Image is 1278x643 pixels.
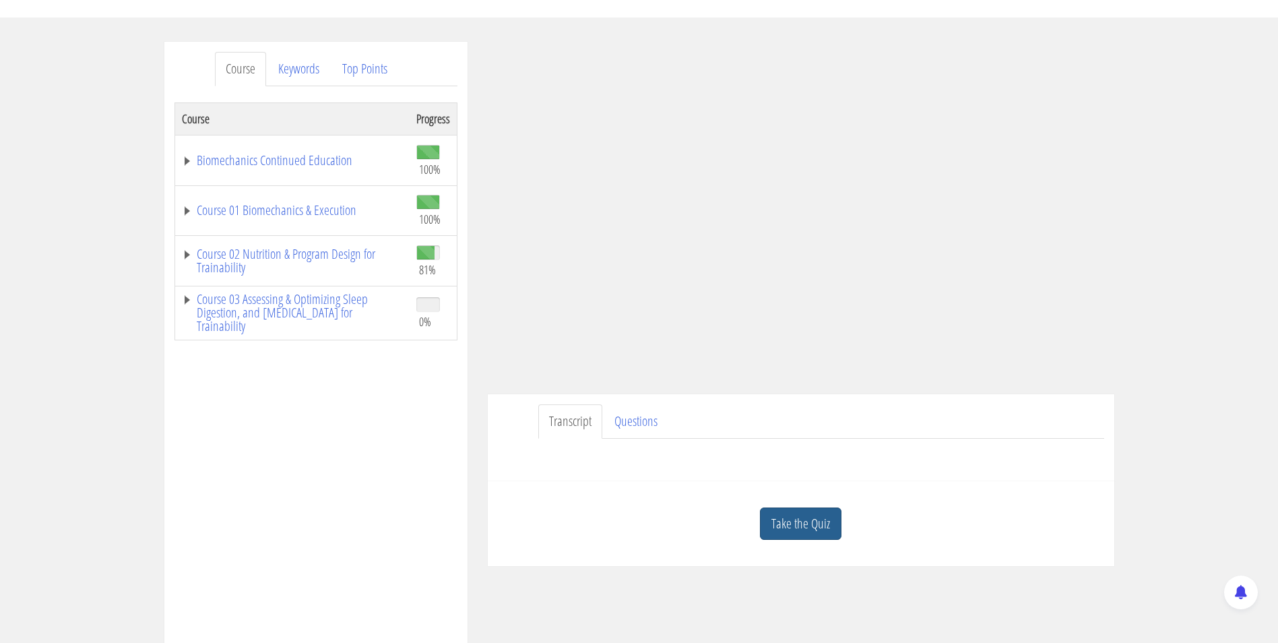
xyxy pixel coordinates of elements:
[419,212,441,226] span: 100%
[419,314,431,329] span: 0%
[538,404,602,439] a: Transcript
[174,102,410,135] th: Course
[604,404,668,439] a: Questions
[331,52,398,86] a: Top Points
[267,52,330,86] a: Keywords
[182,247,403,274] a: Course 02 Nutrition & Program Design for Trainability
[182,204,403,217] a: Course 01 Biomechanics & Execution
[419,262,436,277] span: 81%
[419,162,441,177] span: 100%
[410,102,457,135] th: Progress
[760,508,841,541] a: Take the Quiz
[182,293,403,333] a: Course 03 Assessing & Optimizing Sleep Digestion, and [MEDICAL_DATA] for Trainability
[215,52,266,86] a: Course
[182,154,403,167] a: Biomechanics Continued Education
